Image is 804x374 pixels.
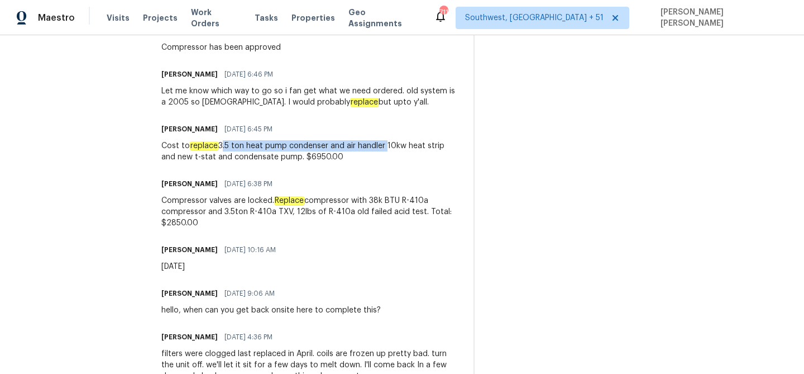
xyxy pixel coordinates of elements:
h6: [PERSON_NAME] [161,124,218,135]
span: Visits [107,12,130,23]
h6: [PERSON_NAME] [161,332,218,343]
span: [DATE] 4:36 PM [224,332,272,343]
div: hello, when can you get back onsite here to complete this? [161,305,381,316]
h6: [PERSON_NAME] [161,288,218,299]
h6: [PERSON_NAME] [161,178,218,190]
div: Let me know which way to go so i fan get what we need ordered. old system is a 2005 so [DEMOGRAPH... [161,86,460,108]
span: [DATE] 6:46 PM [224,69,273,80]
h6: [PERSON_NAME] [161,69,218,80]
span: Projects [143,12,178,23]
span: Geo Assignments [348,7,420,29]
span: Southwest, [GEOGRAPHIC_DATA] + 51 [465,12,604,23]
em: replace [190,141,218,150]
div: Cost to 3.5 ton heat pump condenser and air handler 10kw heat strip and new t-stat and condensate... [161,140,460,163]
span: Maestro [38,12,75,23]
span: [DATE] 6:45 PM [224,124,272,135]
span: [DATE] 10:16 AM [224,244,276,255]
span: Work Orders [191,7,241,29]
span: Properties [291,12,335,23]
span: [DATE] 6:38 PM [224,178,272,190]
em: Replace [274,196,304,205]
div: Compressor has been approved [161,42,281,53]
div: Compressor valves are locked. compressor with 38k BTU R-410a compressor and 3.5ton R-410a TXV, 12... [161,195,460,229]
em: replace [350,98,379,107]
span: Tasks [255,14,278,22]
span: [DATE] 9:06 AM [224,288,275,299]
h6: [PERSON_NAME] [161,244,218,255]
div: 711 [439,7,447,18]
div: [DATE] [161,261,283,272]
span: [PERSON_NAME] [PERSON_NAME] [656,7,787,29]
